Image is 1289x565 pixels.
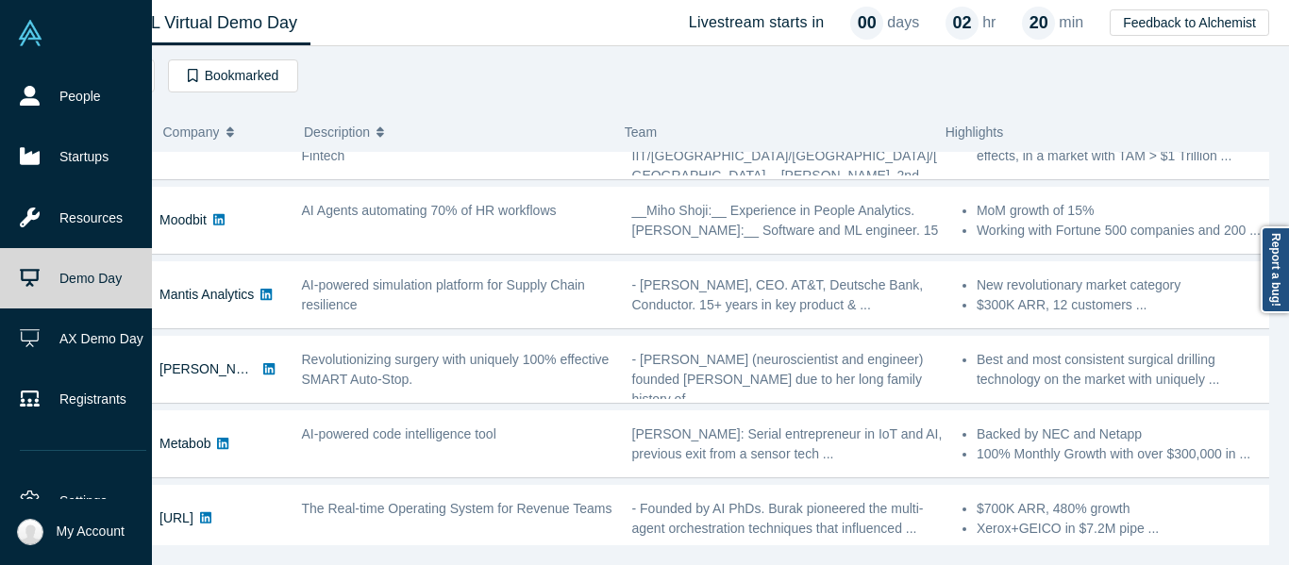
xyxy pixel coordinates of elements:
a: Class XL Virtual Demo Day [79,1,310,45]
img: Michelle Ann Chua's Account [17,519,43,545]
span: The Real-time Operating System for Revenue Teams [302,501,612,516]
p: min [1059,11,1083,34]
span: Highlights [946,125,1003,140]
span: Company [163,112,220,152]
p: days [887,11,919,34]
span: [PERSON_NAME]: Serial entrepreneur in IoT and AI, previous exit from a sensor tech ... [632,426,943,461]
div: 02 [946,7,979,40]
span: __Miho Shoji:__ Experience in People Analytics. [PERSON_NAME]:__ Software and ML engineer. 15 ... [632,203,939,258]
span: AI Agents automating 70% of HR workflows [302,203,557,218]
span: AI-powered simulation platform for Supply Chain resilience [302,277,585,312]
span: Description [304,112,370,152]
span: Marketplace for SaaS/AI & Services, powered by Fintech [302,128,588,163]
span: - [PERSON_NAME]: third time founder, 1 exit. IIT/[GEOGRAPHIC_DATA]/[GEOGRAPHIC_DATA]/[GEOGRAPHIC_... [632,128,937,183]
a: [PERSON_NAME] Surgical [159,361,320,376]
span: Revolutionizing surgery with uniquely 100% effective SMART Auto-Stop. [302,352,610,387]
li: Best and most consistent surgical drilling technology on the market with uniquely ... [977,350,1273,390]
div: 20 [1022,7,1055,40]
span: - [PERSON_NAME], CEO. AT&T, Deutsche Bank, Conductor. 15+ years in key product & ... [632,277,924,312]
span: - Founded by AI PhDs. Burak pioneered the multi-agent orchestration techniques that influenced ... [632,501,924,536]
a: Metabob [159,436,210,451]
li: $700K ARR, 480% growth [977,499,1273,519]
li: Backed by NEC and Netapp [977,424,1273,444]
button: My Account [17,519,125,545]
a: Moodbit [159,212,207,227]
a: [URL] [159,510,193,525]
li: Working with Fortune 500 companies and 200 ... [977,221,1273,241]
li: $300K ARR, 12 customers ... [977,295,1273,315]
div: 00 [850,7,883,40]
button: Company [163,112,285,152]
h4: Livestream starts in [689,13,825,31]
a: Report a bug! [1261,226,1289,313]
li: MoM growth of 15% [977,201,1273,221]
span: - [PERSON_NAME] (neuroscientist and engineer) founded [PERSON_NAME] due to her long family histor... [632,352,924,407]
button: Description [304,112,605,152]
button: Feedback to Alchemist [1110,9,1269,36]
button: Bookmarked [168,59,298,92]
p: hr [982,11,996,34]
li: 100% Monthly Growth with over $300,000 in ... [977,444,1273,464]
li: New revolutionary market category [977,275,1273,295]
span: Team [625,125,657,140]
img: Alchemist Vault Logo [17,20,43,46]
span: AI-powered code intelligence tool [302,426,496,441]
li: Xerox+GEICO in $7.2M pipe ... [977,519,1273,539]
a: Mantis Analytics [159,287,254,302]
span: My Account [57,522,125,541]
